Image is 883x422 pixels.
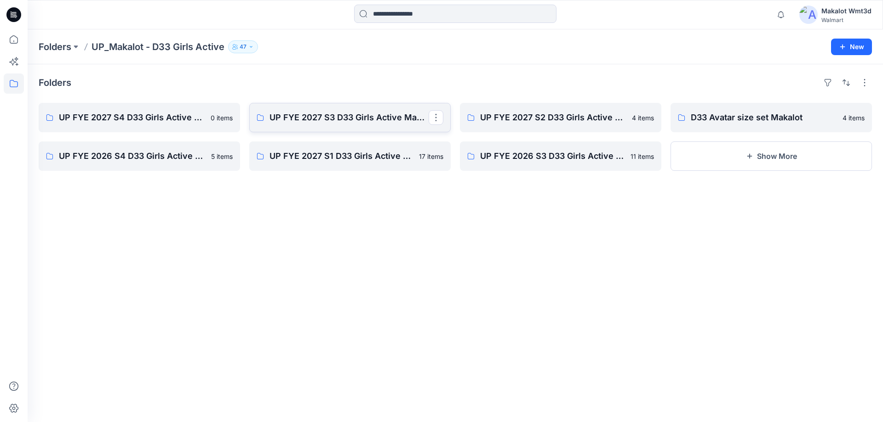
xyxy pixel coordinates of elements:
[480,150,625,163] p: UP FYE 2026 S3 D33 Girls Active Makalot
[269,150,413,163] p: UP FYE 2027 S1 D33 Girls Active Makalot
[249,103,451,132] a: UP FYE 2027 S3 D33 Girls Active Makalot
[269,111,429,124] p: UP FYE 2027 S3 D33 Girls Active Makalot
[39,103,240,132] a: UP FYE 2027 S4 D33 Girls Active Makalot0 items
[460,141,661,171] a: UP FYE 2026 S3 D33 Girls Active Makalot11 items
[632,113,654,123] p: 4 items
[419,152,443,161] p: 17 items
[821,6,872,17] div: Makalot Wmt3d
[240,42,247,52] p: 47
[831,39,872,55] button: New
[59,150,206,163] p: UP FYE 2026 S4 D33 Girls Active Makalot
[39,77,71,88] h4: Folders
[249,141,451,171] a: UP FYE 2027 S1 D33 Girls Active Makalot17 items
[39,141,240,171] a: UP FYE 2026 S4 D33 Girls Active Makalot5 items
[671,103,872,132] a: D33 Avatar size set Makalot4 items
[228,40,258,53] button: 47
[631,152,654,161] p: 11 items
[92,40,224,53] p: UP_Makalot - D33 Girls Active
[211,113,233,123] p: 0 items
[799,6,818,24] img: avatar
[480,111,626,124] p: UP FYE 2027 S2 D33 Girls Active Makalot
[211,152,233,161] p: 5 items
[843,113,865,123] p: 4 items
[59,111,205,124] p: UP FYE 2027 S4 D33 Girls Active Makalot
[39,40,71,53] a: Folders
[671,141,872,171] button: Show More
[821,17,872,23] div: Walmart
[460,103,661,132] a: UP FYE 2027 S2 D33 Girls Active Makalot4 items
[691,111,837,124] p: D33 Avatar size set Makalot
